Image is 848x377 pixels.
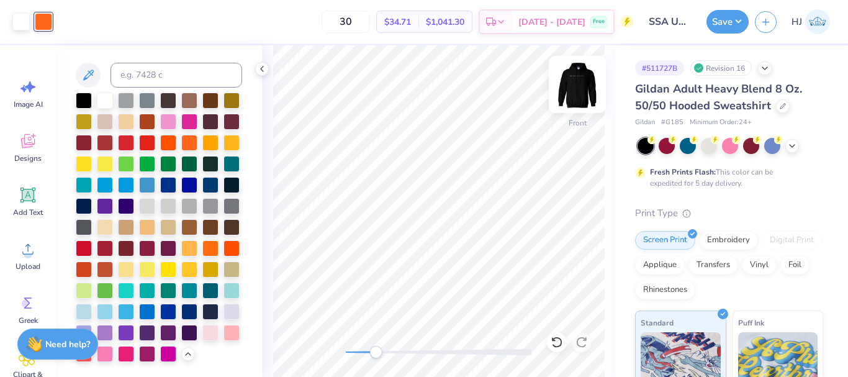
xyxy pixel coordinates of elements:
[45,338,90,350] strong: Need help?
[650,167,716,177] strong: Fresh Prints Flash:
[569,117,587,129] div: Front
[690,60,752,76] div: Revision 16
[518,16,585,29] span: [DATE] - [DATE]
[635,206,823,220] div: Print Type
[635,281,695,299] div: Rhinestones
[13,207,43,217] span: Add Text
[322,11,370,33] input: – –
[738,316,764,329] span: Puff Ink
[635,256,685,275] div: Applique
[384,16,411,29] span: $34.71
[14,153,42,163] span: Designs
[635,60,684,76] div: # 511727B
[780,256,810,275] div: Foil
[635,231,695,250] div: Screen Print
[553,60,602,109] img: Front
[19,316,38,325] span: Greek
[706,10,749,34] button: Save
[111,63,242,88] input: e.g. 7428 c
[14,99,43,109] span: Image AI
[699,231,758,250] div: Embroidery
[426,16,464,29] span: $1,041.30
[639,9,700,34] input: Untitled Design
[792,15,802,29] span: HJ
[650,166,803,189] div: This color can be expedited for 5 day delivery.
[688,256,738,275] div: Transfers
[641,316,674,329] span: Standard
[635,117,655,128] span: Gildan
[786,9,836,34] a: HJ
[593,17,605,26] span: Free
[762,231,822,250] div: Digital Print
[16,261,40,271] span: Upload
[742,256,777,275] div: Vinyl
[369,346,382,358] div: Accessibility label
[635,81,802,113] span: Gildan Adult Heavy Blend 8 Oz. 50/50 Hooded Sweatshirt
[805,9,830,34] img: Hughe Josh Cabanete
[690,117,752,128] span: Minimum Order: 24 +
[661,117,683,128] span: # G185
